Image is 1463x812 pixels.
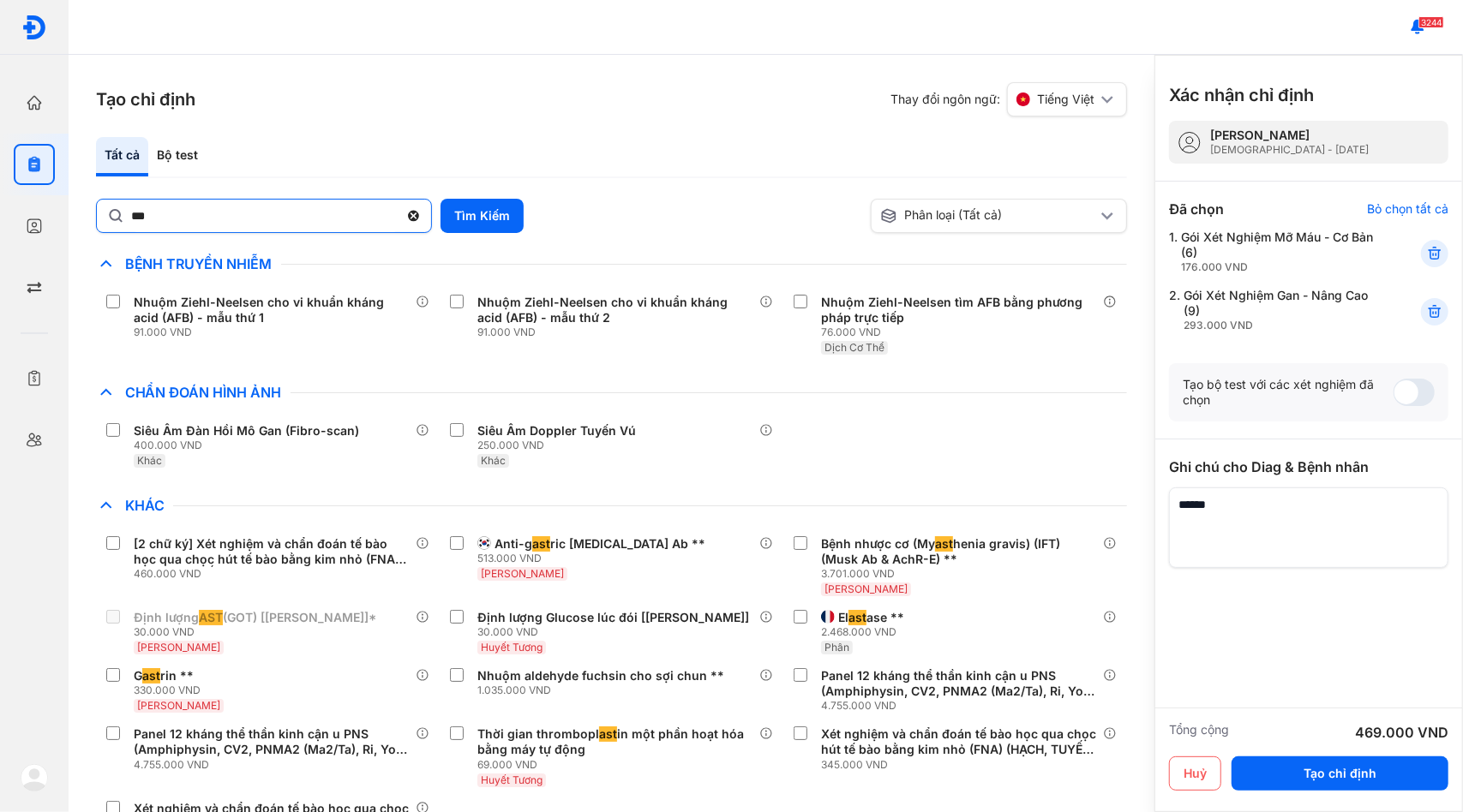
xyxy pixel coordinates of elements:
[1169,756,1221,791] button: Huỷ
[821,325,1103,339] div: 76.000 VND
[134,684,227,697] div: 330.000 VND
[495,536,705,552] div: Anti-g ric [MEDICAL_DATA] Ab **
[532,536,550,552] span: ast
[1210,128,1369,143] div: [PERSON_NAME]
[117,384,291,401] span: Chẩn Đoán Hình Ảnh
[821,668,1096,699] div: Panel 12 kháng thể thần kinh cận u PNS (Amphiphysin, CV2, PNMA2 (Ma2/Ta), Ri, Yo, Hu, Recoverin, ...
[1169,230,1379,274] div: 1.
[821,567,1103,581] div: 3.701.000 VND
[481,641,543,654] span: Huyết Tương
[477,726,752,757] div: Thời gian thrombopl in một phần hoạt hóa bằng máy tự động
[821,758,1103,772] div: 345.000 VND
[96,137,148,176] div: Tất cả
[477,668,724,684] div: Nhuộm aldehyde fuchsin cho sợi chun **
[477,758,759,772] div: 69.000 VND
[134,610,376,625] div: Định lượng (GOT) [[PERSON_NAME]]*
[481,773,543,786] span: Huyết Tương
[481,454,506,467] span: Khác
[134,536,409,567] div: [2 chữ ký] Xét nghiệm và chẩn đoán tế bào học qua chọc hút tế bào bằng kim nhỏ (FNA) (HẠCH , TUYẾ...
[477,610,749,625] div: Định lượng Glucose lúc đói [[PERSON_NAME]]
[880,207,1097,224] div: Phân loại (Tất cả)
[821,536,1096,567] div: Bệnh nhược cơ (My henia gravis) (IFT) (Musk Ab & AchR-E) **
[477,325,759,339] div: 91.000 VND
[1181,230,1379,274] div: Gói Xét Nghiệm Mỡ Máu - Cơ Bản (6)
[142,668,160,684] span: ast
[134,567,416,581] div: 460.000 VND
[21,764,48,791] img: logo
[134,423,359,439] div: Siêu Âm Đàn Hồi Mô Gan (Fibro-scan)
[1181,260,1379,274] div: 176.000 VND
[824,582,908,595] span: [PERSON_NAME]
[821,625,911,639] div: 2.468.000 VND
[1183,377,1394,408] div: Tạo bộ test với các xét nghiệm đã chọn
[821,699,1103,713] div: 4.755.000 VND
[1169,288,1379,332] div: 2.
[134,726,409,757] div: Panel 12 kháng thể thần kinh cận u PNS (Amphiphysin, CV2, PNMA2 (Ma2/Ta), Ri, Yo, Hu, Recoverin, ...
[890,82,1127,116] div: Thay đổi ngôn ngữ:
[935,536,953,552] span: ast
[848,610,866,625] span: ast
[1184,288,1379,332] div: Gói Xét Nghiệm Gan - Nâng Cao (9)
[199,610,223,625] span: AST
[477,423,636,439] div: Siêu Âm Doppler Tuyến Vú
[477,552,712,565] div: 513.000 VND
[137,699,220,712] span: [PERSON_NAME]
[21,15,47,40] img: logo
[1210,143,1369,157] div: [DEMOGRAPHIC_DATA] - [DATE]
[1355,722,1448,743] div: 469.000 VND
[1037,92,1094,107] span: Tiếng Việt
[1169,83,1314,107] h3: Xác nhận chỉ định
[441,199,524,233] button: Tìm Kiếm
[137,641,220,654] span: [PERSON_NAME]
[824,341,884,354] span: Dịch Cơ Thể
[134,295,409,325] div: Nhuộm Ziehl-Neelsen cho vi khuẩn kháng acid (AFB) - mẫu thứ 1
[1418,16,1444,28] span: 3244
[1169,722,1229,743] div: Tổng cộng
[599,726,617,742] span: ast
[477,295,752,325] div: Nhuộm Ziehl-Neelsen cho vi khuẩn kháng acid (AFB) - mẫu thứ 2
[117,255,281,272] span: Bệnh Truyền Nhiễm
[477,684,731,697] div: 1.035.000 VND
[1169,199,1224,219] div: Đã chọn
[1232,756,1448,791] button: Tạo chỉ định
[1184,319,1379,332] div: 293.000 VND
[824,641,849,654] span: Phân
[134,439,366,452] div: 400.000 VND
[477,439,643,452] div: 250.000 VND
[148,137,207,176] div: Bộ test
[821,295,1096,325] div: Nhuộm Ziehl-Neelsen tìm AFB bằng phương pháp trực tiếp
[96,87,195,111] h3: Tạo chỉ định
[1169,457,1448,477] div: Ghi chú cho Diag & Bệnh nhân
[134,625,383,639] div: 30.000 VND
[821,726,1096,757] div: Xét nghiệm và chẩn đoán tế bào học qua chọc hút tế bào bằng kim nhỏ (FNA) (HẠCH, TUYẾN GIÁP, [GEO...
[117,497,173,514] span: Khác
[137,454,162,467] span: Khác
[134,758,416,772] div: 4.755.000 VND
[477,625,756,639] div: 30.000 VND
[134,325,416,339] div: 91.000 VND
[1367,201,1448,217] div: Bỏ chọn tất cả
[481,567,564,580] span: [PERSON_NAME]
